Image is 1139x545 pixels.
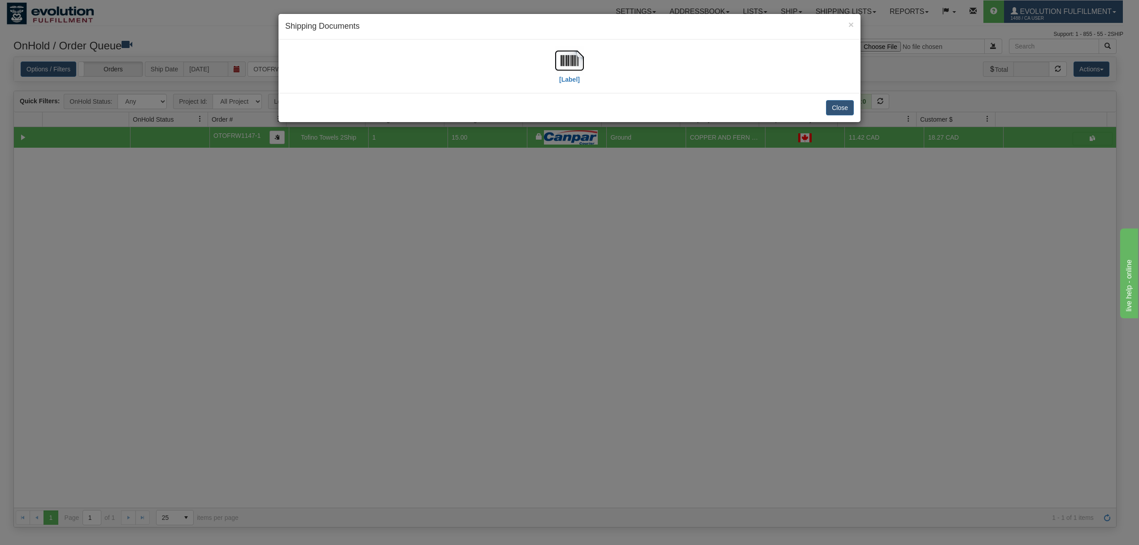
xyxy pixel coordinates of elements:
button: Close [826,100,854,115]
a: [Label] [555,56,584,83]
button: Close [848,20,854,29]
span: × [848,19,854,30]
div: live help - online [7,5,83,16]
img: barcode.jpg [555,46,584,75]
h4: Shipping Documents [285,21,854,32]
label: [Label] [559,75,580,84]
iframe: chat widget [1118,227,1138,318]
